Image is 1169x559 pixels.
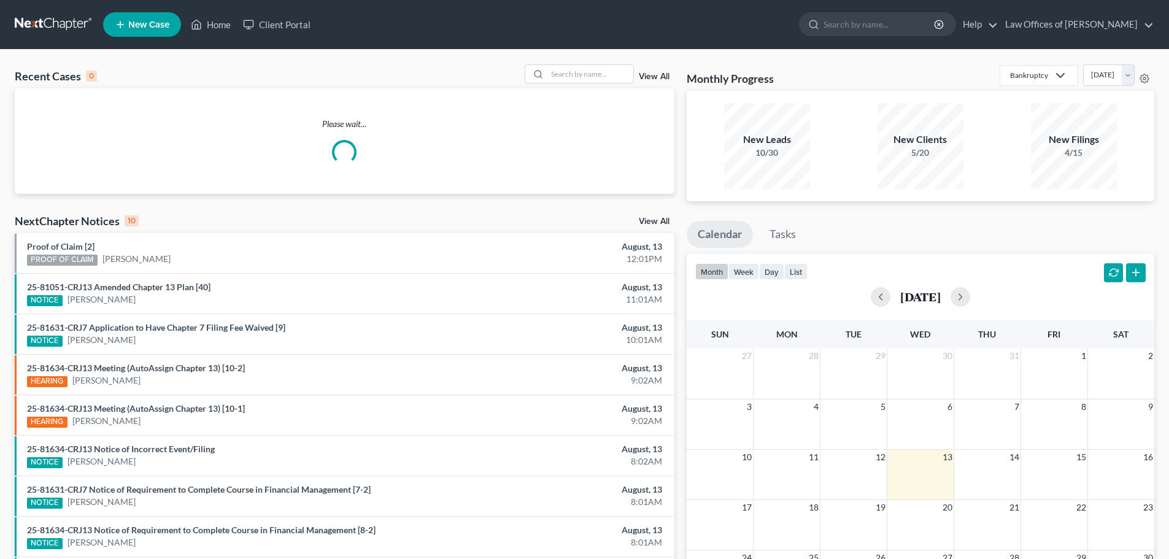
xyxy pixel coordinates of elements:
div: NOTICE [27,498,63,509]
div: Bankruptcy [1010,70,1048,80]
a: [PERSON_NAME] [68,334,136,346]
input: Search by name... [824,13,936,36]
a: [PERSON_NAME] [68,455,136,468]
a: [PERSON_NAME] [68,496,136,508]
div: NOTICE [27,538,63,549]
h3: Monthly Progress [687,71,774,86]
span: 15 [1075,450,1087,465]
span: 30 [941,349,954,363]
span: Sat [1113,329,1128,339]
a: Tasks [758,221,807,248]
a: Client Portal [237,13,317,36]
a: [PERSON_NAME] [72,415,141,427]
span: 22 [1075,500,1087,515]
a: Home [185,13,237,36]
div: 5/20 [878,147,963,159]
button: month [695,263,728,280]
div: 8:01AM [458,496,662,508]
div: August, 13 [458,322,662,334]
span: 28 [808,349,820,363]
span: 2 [1147,349,1154,363]
div: 9:02AM [458,374,662,387]
a: 25-81634-CRJ13 Meeting (AutoAssign Chapter 13) [10-1] [27,403,245,414]
div: NextChapter Notices [15,214,139,228]
p: Please wait... [15,118,674,130]
a: Proof of Claim [2] [27,241,95,252]
span: 3 [746,399,753,414]
span: 14 [1008,450,1020,465]
a: 25-81634-CRJ13 Notice of Incorrect Event/Filing [27,444,215,454]
div: 10:01AM [458,334,662,346]
span: 20 [941,500,954,515]
span: 16 [1142,450,1154,465]
a: 25-81051-CRJ13 Amended Chapter 13 Plan [40] [27,282,210,292]
span: 10 [741,450,753,465]
h2: [DATE] [900,290,941,303]
span: 5 [879,399,887,414]
span: 12 [874,450,887,465]
div: HEARING [27,376,68,387]
span: Thu [978,329,996,339]
div: 10 [125,215,139,226]
a: 25-81631-CRJ7 Notice of Requirement to Complete Course in Financial Management [7-2] [27,484,371,495]
span: 13 [941,450,954,465]
span: 21 [1008,500,1020,515]
span: 4 [812,399,820,414]
div: August, 13 [458,281,662,293]
div: New Clients [878,133,963,147]
a: [PERSON_NAME] [68,536,136,549]
span: Wed [910,329,930,339]
div: HEARING [27,417,68,428]
div: 8:02AM [458,455,662,468]
span: Fri [1047,329,1060,339]
div: 9:02AM [458,415,662,427]
div: August, 13 [458,241,662,253]
div: August, 13 [458,484,662,496]
a: Help [957,13,998,36]
div: NOTICE [27,295,63,306]
div: August, 13 [458,362,662,374]
span: 27 [741,349,753,363]
div: 10/30 [724,147,810,159]
a: View All [639,217,669,226]
input: Search by name... [547,65,633,83]
div: 4/15 [1031,147,1117,159]
a: Calendar [687,221,753,248]
div: NOTICE [27,457,63,468]
div: August, 13 [458,443,662,455]
span: 7 [1013,399,1020,414]
div: New Filings [1031,133,1117,147]
button: list [784,263,808,280]
span: 17 [741,500,753,515]
a: Law Offices of [PERSON_NAME] [999,13,1154,36]
span: 23 [1142,500,1154,515]
div: 0 [86,71,97,82]
a: 25-81634-CRJ13 Meeting (AutoAssign Chapter 13) [10-2] [27,363,245,373]
div: Recent Cases [15,69,97,83]
a: 25-81634-CRJ13 Notice of Requirement to Complete Course in Financial Management [8-2] [27,525,376,535]
div: 8:01AM [458,536,662,549]
div: PROOF OF CLAIM [27,255,98,266]
span: 19 [874,500,887,515]
span: 8 [1080,399,1087,414]
div: 12:01PM [458,253,662,265]
span: Mon [776,329,798,339]
div: 11:01AM [458,293,662,306]
span: 6 [946,399,954,414]
a: [PERSON_NAME] [102,253,171,265]
button: week [728,263,759,280]
span: Tue [846,329,862,339]
div: August, 13 [458,403,662,415]
a: [PERSON_NAME] [68,293,136,306]
span: 11 [808,450,820,465]
span: 9 [1147,399,1154,414]
a: 25-81631-CRJ7 Application to Have Chapter 7 Filing Fee Waived [9] [27,322,285,333]
span: 29 [874,349,887,363]
span: Sun [711,329,729,339]
div: NOTICE [27,336,63,347]
a: View All [639,72,669,81]
span: 18 [808,500,820,515]
a: [PERSON_NAME] [72,374,141,387]
div: New Leads [724,133,810,147]
span: 1 [1080,349,1087,363]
